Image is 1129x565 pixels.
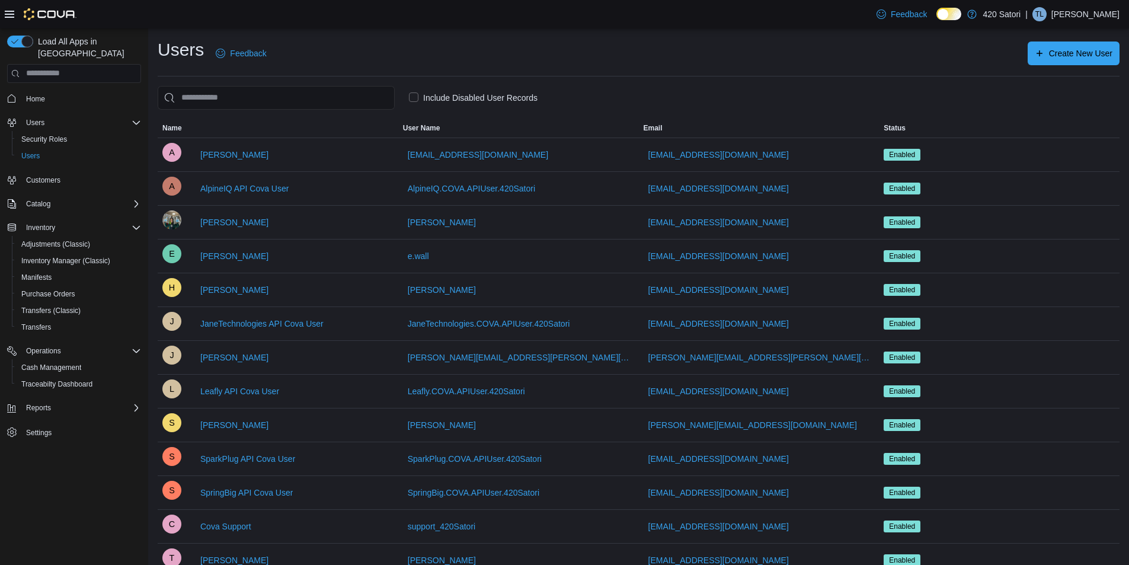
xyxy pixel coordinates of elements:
[21,344,141,358] span: Operations
[21,289,75,299] span: Purchase Orders
[196,312,328,336] button: JaneTechnologies API Cova User
[17,377,97,391] a: Traceabilty Dashboard
[2,423,146,440] button: Settings
[21,379,92,389] span: Traceabilty Dashboard
[2,114,146,131] button: Users
[644,123,663,133] span: Email
[21,240,90,249] span: Adjustments (Classic)
[889,149,915,160] span: Enabled
[162,481,181,500] div: SpringBig
[403,515,480,538] button: support_420Satori
[17,237,141,251] span: Adjustments (Classic)
[158,38,204,62] h1: Users
[196,379,284,403] button: Leafly API Cova User
[1032,7,1047,21] div: Troy Lorenz
[12,148,146,164] button: Users
[17,254,141,268] span: Inventory Manager (Classic)
[403,210,481,234] button: [PERSON_NAME]
[17,320,56,334] a: Transfers
[648,419,857,431] span: [PERSON_NAME][EMAIL_ADDRESS][DOMAIN_NAME]
[7,85,141,472] nav: Complex example
[162,210,181,229] div: Eloisa
[2,219,146,236] button: Inventory
[408,284,476,296] span: [PERSON_NAME]
[21,424,141,439] span: Settings
[648,284,789,296] span: [EMAIL_ADDRESS][DOMAIN_NAME]
[648,385,789,397] span: [EMAIL_ADDRESS][DOMAIN_NAME]
[196,143,273,167] button: [PERSON_NAME]
[1051,7,1120,21] p: [PERSON_NAME]
[21,197,55,211] button: Catalog
[196,244,273,268] button: [PERSON_NAME]
[26,199,50,209] span: Catalog
[17,132,72,146] a: Security Roles
[644,244,794,268] button: [EMAIL_ADDRESS][DOMAIN_NAME]
[17,287,141,301] span: Purchase Orders
[889,217,915,228] span: Enabled
[2,343,146,359] button: Operations
[169,447,175,466] span: S
[21,306,81,315] span: Transfers (Classic)
[403,244,434,268] button: e.wall
[884,521,920,532] span: Enabled
[200,216,268,228] span: [PERSON_NAME]
[200,385,279,397] span: Leafly API Cova User
[21,221,141,235] span: Inventory
[648,216,789,228] span: [EMAIL_ADDRESS][DOMAIN_NAME]
[196,413,273,437] button: [PERSON_NAME]
[21,401,56,415] button: Reports
[12,359,146,376] button: Cash Management
[196,278,273,302] button: [PERSON_NAME]
[12,376,146,392] button: Traceabilty Dashboard
[17,360,141,375] span: Cash Management
[408,216,476,228] span: [PERSON_NAME]
[21,116,49,130] button: Users
[169,312,174,331] span: J
[884,216,920,228] span: Enabled
[169,379,174,398] span: L
[648,318,789,330] span: [EMAIL_ADDRESS][DOMAIN_NAME]
[21,401,141,415] span: Reports
[648,149,789,161] span: [EMAIL_ADDRESS][DOMAIN_NAME]
[12,286,146,302] button: Purchase Orders
[1035,7,1044,21] span: TL
[644,413,862,437] button: [PERSON_NAME][EMAIL_ADDRESS][DOMAIN_NAME]
[26,403,51,413] span: Reports
[162,278,181,297] div: Haley
[162,123,182,133] span: Name
[12,302,146,319] button: Transfers (Classic)
[884,284,920,296] span: Enabled
[162,312,181,331] div: JaneTechnologies
[169,278,175,297] span: H
[26,118,44,127] span: Users
[891,8,927,20] span: Feedback
[21,92,50,106] a: Home
[26,94,45,104] span: Home
[211,42,271,65] a: Feedback
[21,116,141,130] span: Users
[196,177,293,200] button: AlpineIQ API Cova User
[403,123,440,133] span: User Name
[169,413,175,432] span: S
[408,352,629,363] span: [PERSON_NAME][EMAIL_ADDRESS][PERSON_NAME][DOMAIN_NAME]
[403,278,481,302] button: [PERSON_NAME]
[889,352,915,363] span: Enabled
[162,447,181,466] div: SparkPlug
[21,344,66,358] button: Operations
[162,515,181,534] div: Cova
[884,149,920,161] span: Enabled
[21,173,141,187] span: Customers
[403,143,553,167] button: [EMAIL_ADDRESS][DOMAIN_NAME]
[644,143,794,167] button: [EMAIL_ADDRESS][DOMAIN_NAME]
[884,487,920,499] span: Enabled
[162,143,181,162] div: Adam
[196,481,298,505] button: SpringBig API Cova User
[648,352,870,363] span: [PERSON_NAME][EMAIL_ADDRESS][PERSON_NAME][DOMAIN_NAME]
[648,521,789,532] span: [EMAIL_ADDRESS][DOMAIN_NAME]
[889,521,915,532] span: Enabled
[200,183,289,194] span: AlpineIQ API Cova User
[21,256,110,266] span: Inventory Manager (Classic)
[2,196,146,212] button: Catalog
[169,143,175,162] span: A
[17,149,44,163] a: Users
